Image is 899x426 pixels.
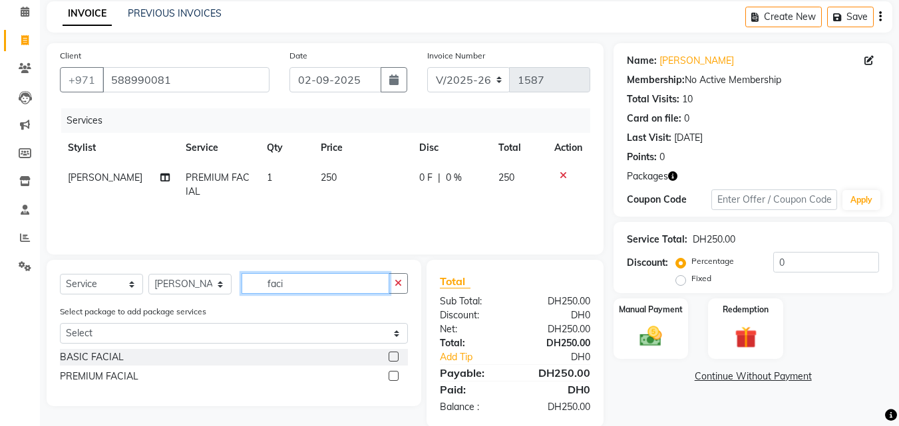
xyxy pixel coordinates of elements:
span: 0 % [446,171,462,185]
div: DH250.00 [515,294,600,308]
label: Date [289,50,307,62]
button: Save [827,7,874,27]
th: Service [178,133,259,163]
div: Paid: [430,381,515,397]
img: _cash.svg [633,324,669,349]
th: Price [313,133,411,163]
div: DH250.00 [515,322,600,336]
a: [PERSON_NAME] [659,54,734,68]
button: +971 [60,67,104,92]
div: Sub Total: [430,294,515,308]
div: Total: [430,336,515,350]
th: Stylist [60,133,178,163]
a: INVOICE [63,2,112,26]
span: 250 [321,171,337,183]
div: PREMIUM FACIAL [60,370,138,383]
input: Enter Offer / Coupon Code [711,189,837,210]
div: DH0 [530,350,601,364]
span: 0 F [419,171,433,185]
div: Payable: [430,365,515,381]
div: 0 [659,150,665,164]
span: 1 [267,171,272,183]
div: DH0 [515,381,600,397]
label: Client [60,50,81,62]
span: Total [440,274,470,288]
label: Percentage [691,255,734,267]
label: Fixed [691,272,711,284]
div: Name: [627,54,657,68]
th: Qty [259,133,313,163]
span: [PERSON_NAME] [68,171,142,183]
span: 250 [498,171,514,183]
div: Card on file: [627,112,681,126]
a: Add Tip [430,350,529,364]
div: BASIC FACIAL [60,350,124,364]
input: Search by Name/Mobile/Email/Code [102,67,270,92]
th: Total [490,133,547,163]
div: Last Visit: [627,131,671,145]
a: Continue Without Payment [616,370,890,383]
label: Manual Payment [619,304,683,316]
div: DH250.00 [515,400,600,414]
div: DH250.00 [693,233,735,247]
div: DH0 [515,308,600,322]
div: 10 [682,92,693,106]
label: Select package to add package services [60,306,206,318]
span: | [438,171,441,185]
input: Search or Scan [242,273,389,294]
span: PREMIUM FACIAL [186,171,250,197]
img: _gift.svg [728,324,764,351]
div: No Active Membership [627,73,879,87]
div: Membership: [627,73,685,87]
div: Services [61,108,600,133]
div: Points: [627,150,657,164]
button: Create New [745,7,822,27]
span: Packages [627,169,668,183]
div: DH250.00 [515,365,600,381]
a: PREVIOUS INVOICES [128,7,222,19]
th: Disc [411,133,490,163]
div: 0 [684,112,689,126]
div: Total Visits: [627,92,679,106]
div: Discount: [627,256,668,270]
div: Coupon Code [627,193,711,207]
div: [DATE] [674,131,703,145]
div: Service Total: [627,233,687,247]
label: Redemption [723,304,769,316]
div: DH250.00 [515,336,600,350]
div: Discount: [430,308,515,322]
button: Apply [842,190,880,210]
label: Invoice Number [427,50,485,62]
th: Action [546,133,590,163]
div: Balance : [430,400,515,414]
div: Net: [430,322,515,336]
